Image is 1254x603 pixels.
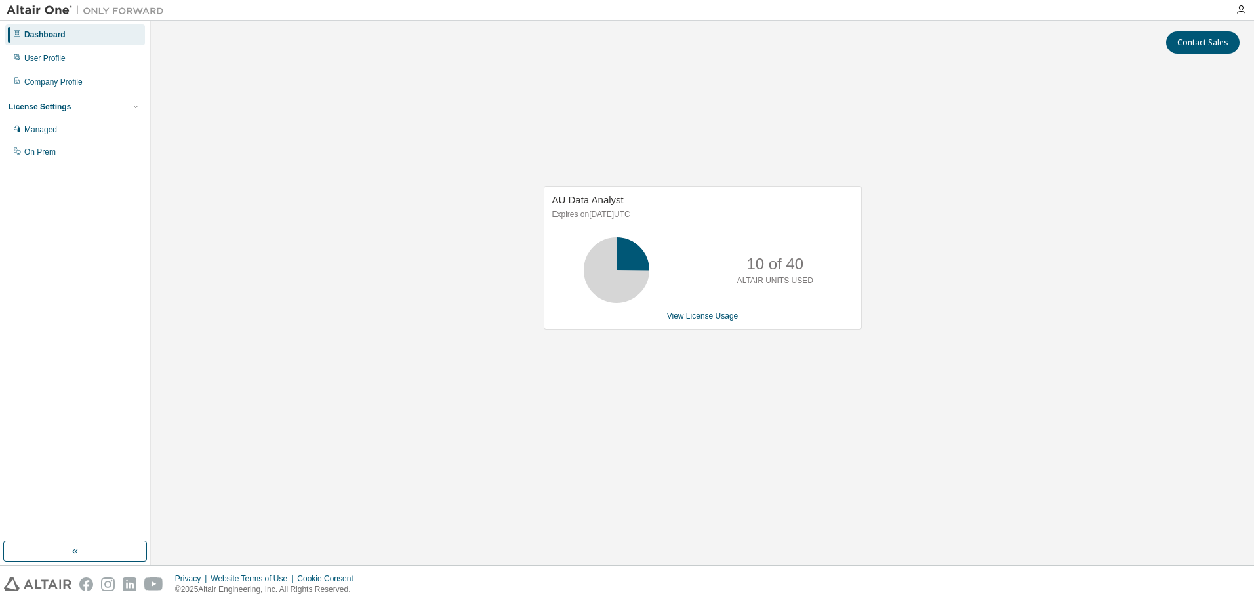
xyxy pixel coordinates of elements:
div: Website Terms of Use [211,574,297,584]
div: License Settings [9,102,71,112]
img: instagram.svg [101,577,115,591]
p: Expires on [DATE] UTC [552,209,850,220]
div: Cookie Consent [297,574,361,584]
div: Company Profile [24,77,83,87]
p: 10 of 40 [746,253,803,275]
img: linkedin.svg [123,577,136,591]
div: Privacy [175,574,211,584]
div: On Prem [24,147,56,157]
a: View License Usage [667,311,738,321]
div: User Profile [24,53,66,64]
p: ALTAIR UNITS USED [737,275,813,286]
span: AU Data Analyst [552,194,624,205]
p: © 2025 Altair Engineering, Inc. All Rights Reserved. [175,584,361,595]
div: Dashboard [24,29,66,40]
img: youtube.svg [144,577,163,591]
img: facebook.svg [79,577,93,591]
img: Altair One [7,4,171,17]
img: altair_logo.svg [4,577,71,591]
button: Contact Sales [1166,31,1240,54]
div: Managed [24,125,57,135]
